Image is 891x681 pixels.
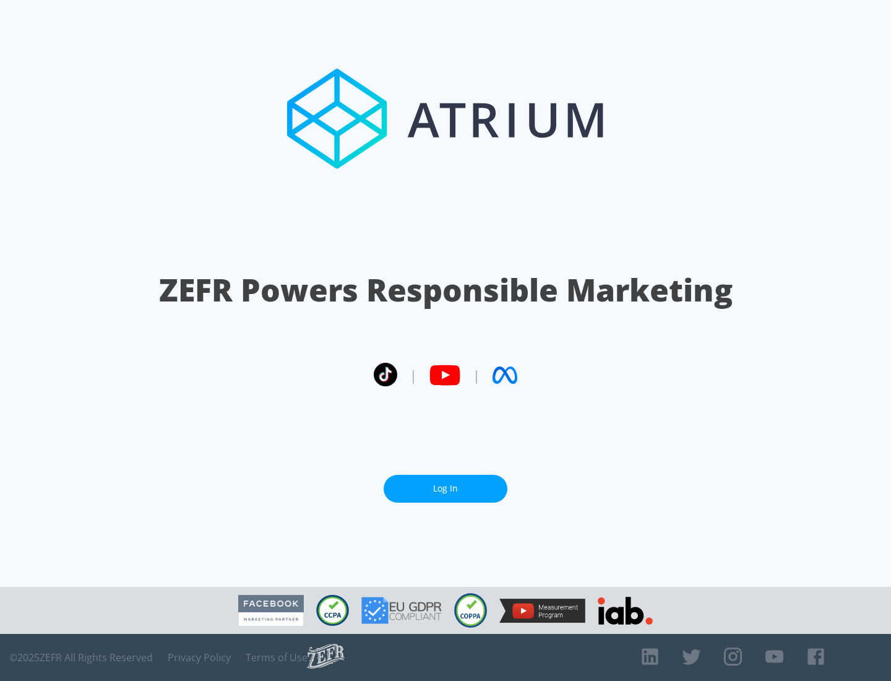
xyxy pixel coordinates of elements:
img: YouTube Measurement Program [499,599,585,623]
a: Privacy Policy [168,651,231,664]
img: CCPA Compliant [316,595,349,626]
a: Terms of Use [246,651,308,664]
img: GDPR Compliant [361,597,442,624]
img: COPPA Compliant [454,593,487,628]
h1: ZEFR Powers Responsible Marketing [159,269,733,311]
span: | [473,366,480,384]
span: © 2025 ZEFR All Rights Reserved [9,651,153,664]
img: IAB [598,597,653,625]
img: Facebook Marketing Partner [238,595,304,627]
span: | [410,366,417,384]
a: Log In [384,475,507,503]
